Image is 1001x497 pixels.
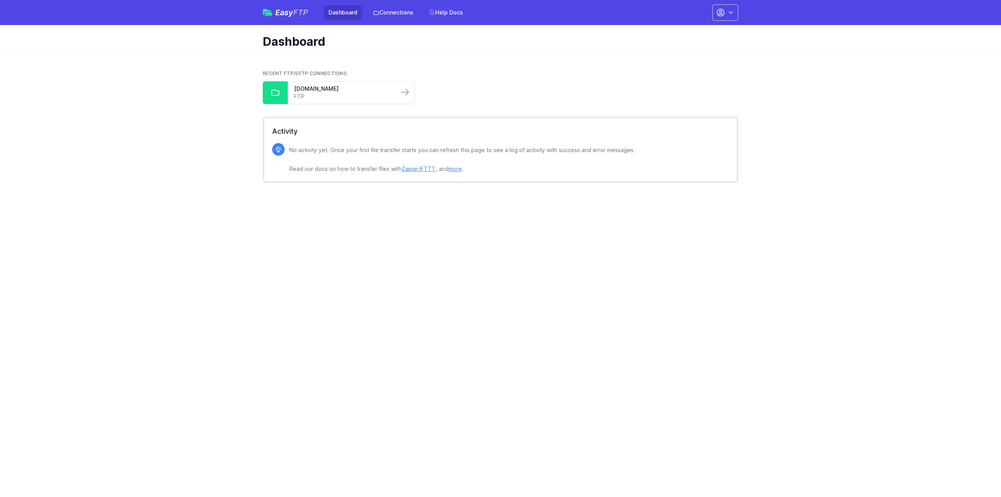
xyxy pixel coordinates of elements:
span: FTP [293,8,308,17]
a: [DOMAIN_NAME] [294,85,393,93]
span: Easy [275,9,308,16]
img: easyftp_logo.png [263,9,272,16]
a: Connections [368,5,418,20]
a: more [448,165,462,172]
a: Help Docs [424,5,468,20]
a: EasyFTP [263,9,308,16]
h1: Dashboard [263,34,732,48]
p: No activity yet. Once your first file transfer starts you can refresh this page to see a log of a... [289,145,635,174]
a: Zapier [402,165,418,172]
a: IFTTT [420,165,436,172]
a: Dashboard [324,5,362,20]
a: FTP [294,93,393,100]
h2: Recent FTP/SFTP Connections [263,70,738,77]
h2: Activity [272,126,729,137]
